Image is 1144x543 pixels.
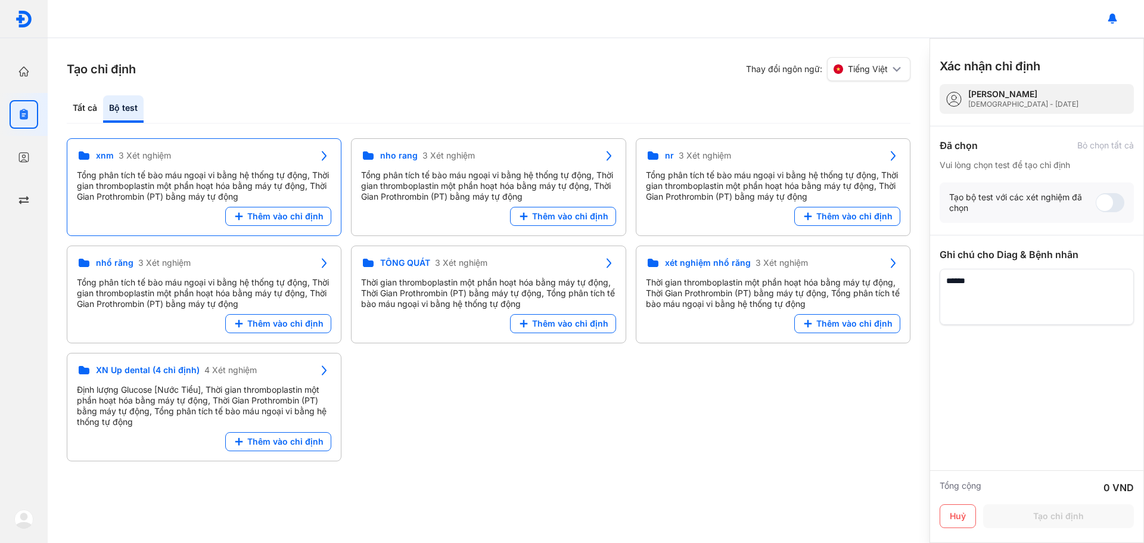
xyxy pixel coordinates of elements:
[679,150,731,161] span: 3 Xét nghiệm
[247,318,324,329] span: Thêm vào chỉ định
[940,504,976,528] button: Huỷ
[361,170,615,202] div: Tổng phân tích tế bào máu ngoại vi bằng hệ thống tự động, Thời gian thromboplastin một phần hoạt ...
[816,318,893,329] span: Thêm vào chỉ định
[96,257,133,268] span: nhổ răng
[983,504,1134,528] button: Tạo chỉ định
[103,95,144,123] div: Bộ test
[1077,140,1134,151] div: Bỏ chọn tất cả
[77,384,331,427] div: Định lượng Glucose [Nước Tiểu], Thời gian thromboplastin một phần hoạt hóa bằng máy tự động, Thời...
[968,100,1078,109] div: [DEMOGRAPHIC_DATA] - [DATE]
[940,160,1134,170] div: Vui lòng chọn test để tạo chỉ định
[510,207,616,226] button: Thêm vào chỉ định
[532,211,608,222] span: Thêm vào chỉ định
[204,365,257,376] span: 4 Xét nghiệm
[940,138,978,153] div: Đã chọn
[380,257,430,268] span: TỔNG QUÁT
[532,318,608,329] span: Thêm vào chỉ định
[746,57,910,81] div: Thay đổi ngôn ngữ:
[940,58,1040,75] h3: Xác nhận chỉ định
[940,247,1134,262] div: Ghi chú cho Diag & Bệnh nhân
[665,257,751,268] span: xét nghiệm nhổ răng
[848,64,888,75] span: Tiếng Việt
[77,277,331,309] div: Tổng phân tích tế bào máu ngoại vi bằng hệ thống tự động, Thời gian thromboplastin một phần hoạt ...
[646,170,900,202] div: Tổng phân tích tế bào máu ngoại vi bằng hệ thống tự động, Thời gian thromboplastin một phần hoạt ...
[119,150,171,161] span: 3 Xét nghiệm
[77,170,331,202] div: Tổng phân tích tế bào máu ngoại vi bằng hệ thống tự động, Thời gian thromboplastin một phần hoạt ...
[510,314,616,333] button: Thêm vào chỉ định
[422,150,475,161] span: 3 Xét nghiệm
[1103,480,1134,495] div: 0 VND
[67,95,103,123] div: Tất cả
[665,150,674,161] span: nr
[14,510,33,529] img: logo
[247,211,324,222] span: Thêm vào chỉ định
[225,314,331,333] button: Thêm vào chỉ định
[949,192,1096,213] div: Tạo bộ test với các xét nghiệm đã chọn
[15,10,33,28] img: logo
[67,61,136,77] h3: Tạo chỉ định
[794,314,900,333] button: Thêm vào chỉ định
[968,89,1078,100] div: [PERSON_NAME]
[646,277,900,309] div: Thời gian thromboplastin một phần hoạt hóa bằng máy tự động, Thời Gian Prothrombin (PT) bằng máy ...
[247,436,324,447] span: Thêm vào chỉ định
[361,277,615,309] div: Thời gian thromboplastin một phần hoạt hóa bằng máy tự động, Thời Gian Prothrombin (PT) bằng máy ...
[96,150,114,161] span: xnm
[138,257,191,268] span: 3 Xét nghiệm
[96,365,200,376] span: XN Up dental (4 chỉ định)
[435,257,487,268] span: 3 Xét nghiệm
[816,211,893,222] span: Thêm vào chỉ định
[940,480,981,495] div: Tổng cộng
[225,207,331,226] button: Thêm vào chỉ định
[225,432,331,451] button: Thêm vào chỉ định
[756,257,808,268] span: 3 Xét nghiệm
[794,207,900,226] button: Thêm vào chỉ định
[380,150,418,161] span: nho rang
